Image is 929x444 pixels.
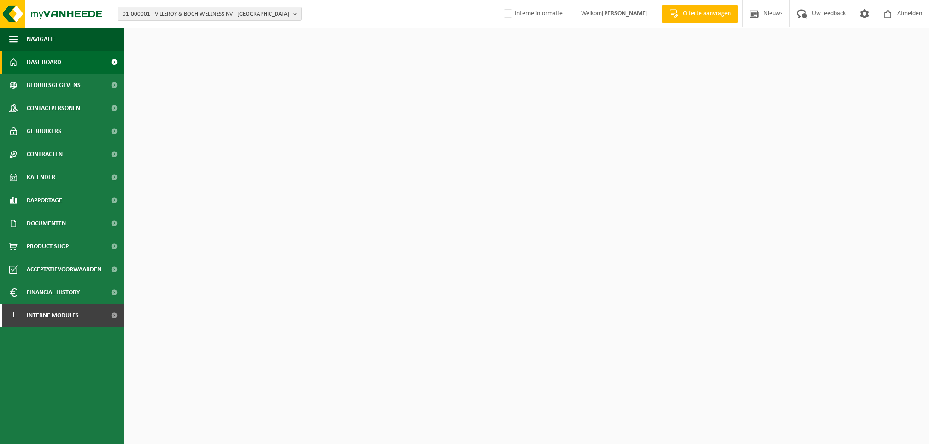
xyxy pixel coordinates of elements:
span: Contactpersonen [27,97,80,120]
button: 01-000001 - VILLEROY & BOCH WELLNESS NV - [GEOGRAPHIC_DATA] [118,7,302,21]
a: Offerte aanvragen [662,5,738,23]
span: Rapportage [27,189,62,212]
label: Interne informatie [502,7,563,21]
span: Navigatie [27,28,55,51]
span: Gebruikers [27,120,61,143]
strong: [PERSON_NAME] [602,10,648,17]
span: Interne modules [27,304,79,327]
span: Contracten [27,143,63,166]
span: Acceptatievoorwaarden [27,258,101,281]
span: Financial History [27,281,80,304]
span: Documenten [27,212,66,235]
span: Dashboard [27,51,61,74]
span: I [9,304,18,327]
span: Kalender [27,166,55,189]
span: Offerte aanvragen [681,9,733,18]
span: 01-000001 - VILLEROY & BOCH WELLNESS NV - [GEOGRAPHIC_DATA] [123,7,289,21]
span: Product Shop [27,235,69,258]
span: Bedrijfsgegevens [27,74,81,97]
